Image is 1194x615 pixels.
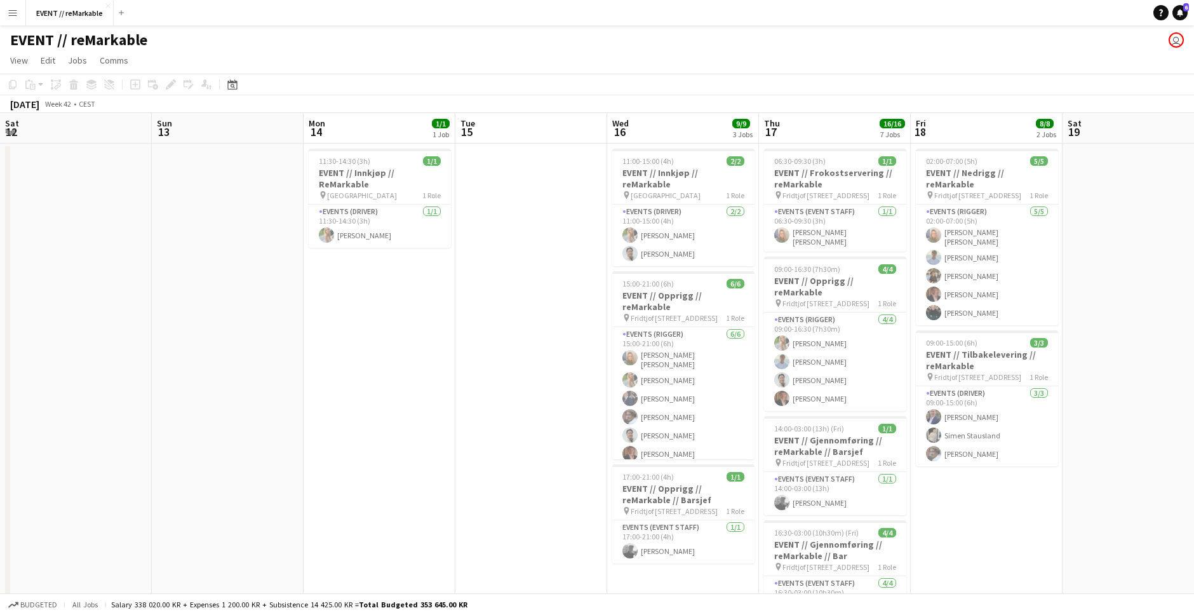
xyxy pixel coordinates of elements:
div: 02:00-07:00 (5h)5/5EVENT // Nedrigg // reMarkable Fridtjof [STREET_ADDRESS]1 RoleEvents (Rigger)5... [916,149,1058,325]
span: 1/1 [878,424,896,433]
span: 11:00-15:00 (4h) [622,156,674,166]
span: Total Budgeted 353 645.00 KR [359,600,467,609]
span: 1 Role [878,458,896,468]
span: 18 [914,125,926,139]
span: 17 [762,125,780,139]
div: 3 Jobs [733,130,753,139]
span: 1 Role [878,562,896,572]
app-job-card: 09:00-16:30 (7h30m)4/4EVENT // Opprigg // reMarkable Fridtjof [STREET_ADDRESS]1 RoleEvents (Rigge... [764,257,906,411]
app-job-card: 06:30-09:30 (3h)1/1EVENT // Frokostservering // reMarkable Fridtjof [STREET_ADDRESS]1 RoleEvents ... [764,149,906,252]
span: [GEOGRAPHIC_DATA] [631,191,701,200]
div: 2 Jobs [1036,130,1056,139]
span: Wed [612,118,629,129]
span: 2/2 [727,156,744,166]
span: Fridtjof [STREET_ADDRESS] [934,191,1021,200]
span: All jobs [70,600,100,609]
span: 15 [459,125,475,139]
h3: EVENT // Opprigg // reMarkable [612,290,755,313]
div: Salary 338 020.00 KR + Expenses 1 200.00 KR + Subsistence 14 425.00 KR = [111,600,467,609]
span: 1/1 [423,156,441,166]
span: View [10,55,28,66]
span: Sat [1068,118,1082,129]
span: Tue [460,118,475,129]
h3: EVENT // Opprigg // reMarkable // Barsjef [612,483,755,506]
app-job-card: 15:00-21:00 (6h)6/6EVENT // Opprigg // reMarkable Fridtjof [STREET_ADDRESS]1 RoleEvents (Rigger)6... [612,271,755,459]
span: Comms [100,55,128,66]
h1: EVENT // reMarkable [10,30,147,50]
a: View [5,52,33,69]
span: Fridtjof [STREET_ADDRESS] [631,506,718,516]
span: 02:00-07:00 (5h) [926,156,977,166]
h3: EVENT // Innkjøp // reMarkable [612,167,755,190]
app-card-role: Events (Event Staff)1/114:00-03:00 (13h)[PERSON_NAME] [764,472,906,515]
a: Edit [36,52,60,69]
h3: EVENT // Frokostservering // reMarkable [764,167,906,190]
h3: EVENT // Nedrigg // reMarkable [916,167,1058,190]
div: [DATE] [10,98,39,111]
app-card-role: Events (Rigger)5/502:00-07:00 (5h)[PERSON_NAME] [PERSON_NAME] [PERSON_NAME][PERSON_NAME][PERSON_N... [916,205,1058,325]
span: Jobs [68,55,87,66]
span: 4/4 [878,528,896,537]
span: 1/1 [432,119,450,128]
span: 4/4 [878,264,896,274]
span: Fridtjof [STREET_ADDRESS] [631,313,718,323]
span: 6/6 [727,279,744,288]
span: Fridtjof [STREET_ADDRESS] [782,562,869,572]
span: 14:00-03:00 (13h) (Fri) [774,424,844,433]
span: Fridtjof [STREET_ADDRESS] [782,299,869,308]
span: Fri [916,118,926,129]
app-job-card: 11:00-15:00 (4h)2/2EVENT // Innkjøp // reMarkable [GEOGRAPHIC_DATA]1 RoleEvents (Driver)2/211:00-... [612,149,755,266]
app-card-role: Events (Driver)2/211:00-15:00 (4h)[PERSON_NAME][PERSON_NAME] [612,205,755,266]
app-card-role: Events (Event Staff)1/117:00-21:00 (4h)[PERSON_NAME] [612,520,755,564]
app-job-card: 14:00-03:00 (13h) (Fri)1/1EVENT // Gjennomføring // reMarkable // Barsjef Fridtjof [STREET_ADDRES... [764,416,906,515]
span: 1 Role [726,506,744,516]
span: Sat [5,118,19,129]
span: Fridtjof [STREET_ADDRESS] [934,372,1021,382]
span: Mon [309,118,325,129]
span: Week 42 [42,99,74,109]
span: 1/1 [878,156,896,166]
span: 1 Role [726,313,744,323]
button: EVENT // reMarkable [26,1,114,25]
span: 17:00-21:00 (4h) [622,472,674,482]
app-job-card: 09:00-15:00 (6h)3/3EVENT // Tilbakelevering // reMarkable Fridtjof [STREET_ADDRESS]1 RoleEvents (... [916,330,1058,466]
h3: EVENT // Innkjøp // ReMarkable [309,167,451,190]
span: 13 [155,125,172,139]
div: CEST [79,99,95,109]
a: Comms [95,52,133,69]
app-card-role: Events (Event Staff)1/106:30-09:30 (3h)[PERSON_NAME] [PERSON_NAME] [PERSON_NAME] [764,205,906,252]
app-job-card: 17:00-21:00 (4h)1/1EVENT // Opprigg // reMarkable // Barsjef Fridtjof [STREET_ADDRESS]1 RoleEvent... [612,464,755,564]
app-card-role: Events (Driver)3/309:00-15:00 (6h)[PERSON_NAME]Simen Stausland[PERSON_NAME] [916,386,1058,466]
span: Sun [157,118,172,129]
span: 09:00-16:30 (7h30m) [774,264,840,274]
span: 15:00-21:00 (6h) [622,279,674,288]
span: 09:00-15:00 (6h) [926,338,977,348]
app-job-card: 11:30-14:30 (3h)1/1EVENT // Innkjøp // ReMarkable [GEOGRAPHIC_DATA]1 RoleEvents (Driver)1/111:30-... [309,149,451,248]
span: 12 [3,125,19,139]
div: 7 Jobs [880,130,904,139]
span: Edit [41,55,55,66]
app-card-role: Events (Rigger)4/409:00-16:30 (7h30m)[PERSON_NAME][PERSON_NAME][PERSON_NAME][PERSON_NAME] [764,313,906,411]
h3: EVENT // Tilbakelevering // reMarkable [916,349,1058,372]
span: 8/8 [1036,119,1054,128]
span: 16/16 [880,119,905,128]
span: 1 Role [422,191,441,200]
span: 1 Role [1030,372,1048,382]
span: 1 Role [878,191,896,200]
h3: EVENT // Gjennomføring // reMarkable // Bar [764,539,906,562]
span: 16 [610,125,629,139]
span: 14 [307,125,325,139]
app-card-role: Events (Driver)1/111:30-14:30 (3h)[PERSON_NAME] [309,205,451,248]
span: 9/9 [732,119,750,128]
span: [GEOGRAPHIC_DATA] [327,191,397,200]
h3: EVENT // Gjennomføring // reMarkable // Barsjef [764,435,906,457]
app-user-avatar: Caroline Skjervold [1169,32,1184,48]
